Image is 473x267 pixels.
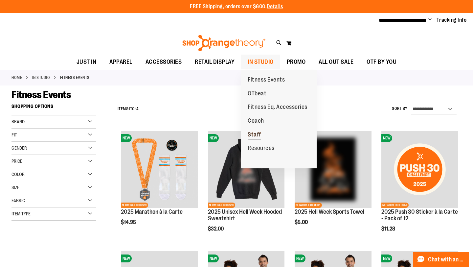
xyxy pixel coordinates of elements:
[208,255,219,262] span: NEW
[32,75,50,81] a: IN STUDIO
[437,16,467,24] a: Tracking Info
[248,76,285,85] span: Fitness Events
[319,55,353,69] span: ALL OUT SALE
[11,101,96,115] strong: Shopping Options
[208,134,219,142] span: NEW
[121,208,183,215] a: 2025 Marathon à la Carte
[248,117,264,126] span: Coach
[11,185,19,190] span: Size
[121,131,198,208] img: 2025 Marathon à la Carte
[208,203,235,208] span: NETWORK EXCLUSIVE
[190,3,283,11] p: FREE Shipping, orders over $600.
[381,208,458,222] a: 2025 Push 30 Sticker à la Carte - Pack of 12
[118,104,139,114] h2: Items to
[121,255,132,262] span: NEW
[381,134,392,142] span: NEW
[11,75,22,81] a: Home
[11,211,31,216] span: Item Type
[109,55,132,69] span: APPAREL
[295,255,305,262] span: NEW
[295,131,372,208] img: 2025 Hell Week Sports Towel
[195,55,235,69] span: RETAIL DISPLAY
[121,219,137,225] span: $14.95
[121,131,198,209] a: 2025 Marathon à la CarteNEWNETWORK EXCLUSIVE
[11,172,25,177] span: Color
[295,219,309,225] span: $5.00
[11,119,25,124] span: Brand
[267,4,283,10] a: Details
[413,252,469,267] button: Chat with an Expert
[205,128,288,248] div: product
[121,203,148,208] span: NETWORK EXCLUSIVE
[11,89,71,100] span: Fitness Events
[77,55,97,69] span: JUST IN
[60,75,90,81] strong: Fitness Events
[128,107,130,111] span: 1
[248,145,275,153] span: Resources
[208,226,225,232] span: $32.00
[11,198,25,203] span: Fabric
[287,55,306,69] span: PROMO
[381,131,458,208] img: 2025 Push 30 Sticker à la Carte - Pack of 12
[295,203,322,208] span: NETWORK EXCLUSIVE
[381,226,396,232] span: $11.28
[248,90,266,98] span: OTbeat
[121,134,132,142] span: NEW
[295,131,372,209] a: 2025 Hell Week Sports TowelNEWNETWORK EXCLUSIVE
[295,208,364,215] a: 2025 Hell Week Sports Towel
[248,131,261,139] span: Staff
[135,107,139,111] span: 14
[381,255,392,262] span: NEW
[248,55,274,69] span: IN STUDIO
[208,208,282,222] a: 2025 Unisex Hell Week Hooded Sweatshirt
[381,131,458,209] a: 2025 Push 30 Sticker à la Carte - Pack of 12NEWNETWORK EXCLUSIVE
[248,104,307,112] span: Fitness Eq. Accessories
[428,17,432,23] button: Account menu
[118,128,201,242] div: product
[11,158,22,164] span: Price
[378,128,462,248] div: product
[208,131,285,208] img: 2025 Hell Week Hooded Sweatshirt
[291,128,375,242] div: product
[146,55,182,69] span: ACCESSORIES
[367,55,396,69] span: OTF BY YOU
[428,256,465,263] span: Chat with an Expert
[392,106,408,111] label: Sort By
[181,35,266,51] img: Shop Orangetheory
[208,131,285,209] a: 2025 Hell Week Hooded SweatshirtNEWNETWORK EXCLUSIVE
[381,203,409,208] span: NETWORK EXCLUSIVE
[11,145,27,151] span: Gender
[11,132,17,137] span: Fit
